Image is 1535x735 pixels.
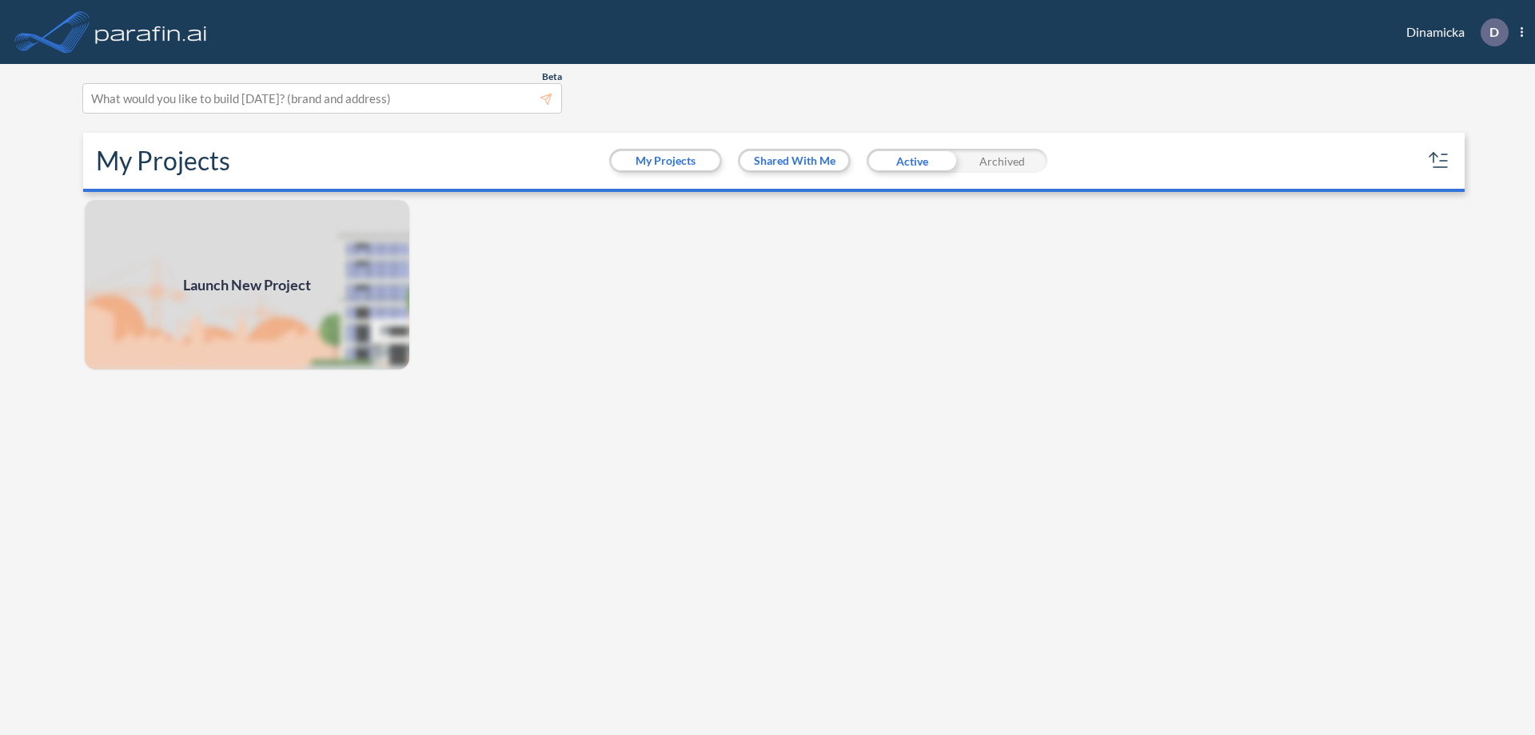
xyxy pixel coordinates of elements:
[740,151,848,170] button: Shared With Me
[83,198,411,371] img: add
[542,70,562,83] span: Beta
[83,198,411,371] a: Launch New Project
[1489,25,1499,39] p: D
[92,16,210,48] img: logo
[183,274,311,296] span: Launch New Project
[957,149,1047,173] div: Archived
[1426,148,1452,174] button: sort
[1382,18,1523,46] div: Dinamicka
[867,149,957,173] div: Active
[612,151,720,170] button: My Projects
[96,146,230,176] h2: My Projects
